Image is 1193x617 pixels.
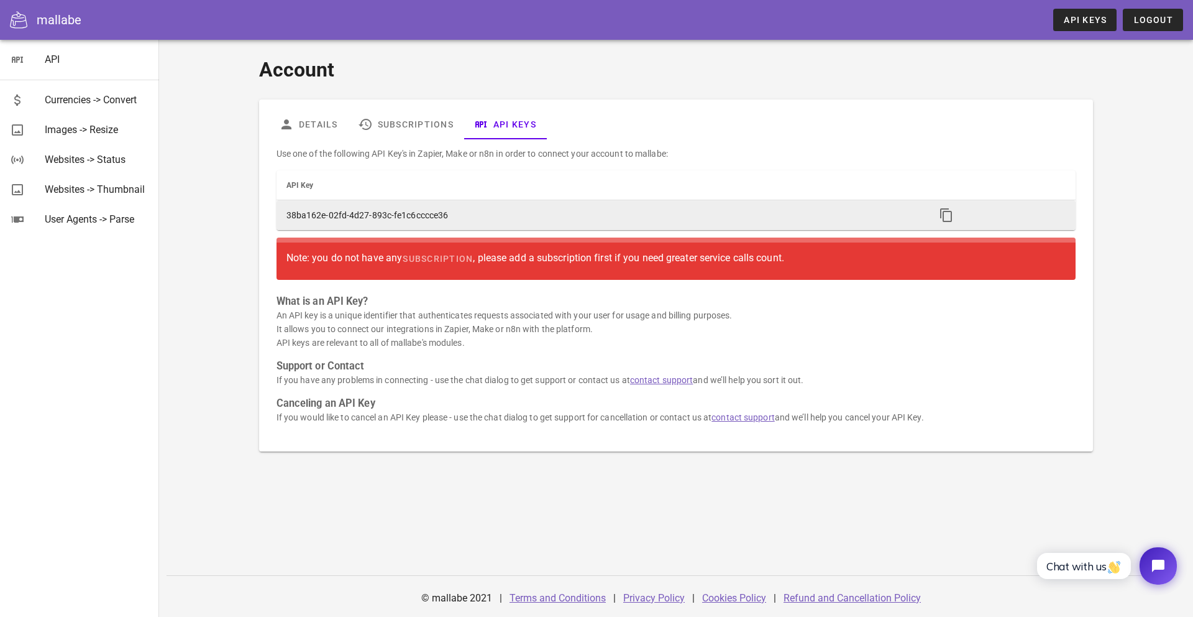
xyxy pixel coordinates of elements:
button: Logout [1123,9,1183,31]
p: An API key is a unique identifier that authenticates requests associated with your user for usage... [277,308,1076,350]
p: Use one of the following API Key's in Zapier, Make or n8n in order to connect your account to mal... [277,147,1076,160]
a: API Keys [1053,9,1117,31]
th: API Key: Not sorted. Activate to sort ascending. [277,170,925,200]
div: mallabe [37,11,81,29]
span: API Keys [1063,15,1107,25]
a: Subscriptions [347,109,463,139]
a: subscription [402,248,473,270]
div: | [500,583,502,613]
div: Currencies -> Convert [45,94,149,106]
a: contact support [630,375,693,385]
span: API Key [286,181,314,190]
div: User Agents -> Parse [45,213,149,225]
a: API Keys [464,109,546,139]
td: 38ba162e-02fd-4d27-893c-fe1c6cccce36 [277,200,925,230]
span: Logout [1133,15,1173,25]
h1: Account [259,55,1094,85]
div: | [692,583,695,613]
div: Websites -> Status [45,154,149,165]
div: API [45,53,149,65]
a: contact support [711,412,775,422]
a: Cookies Policy [702,592,766,604]
div: Websites -> Thumbnail [45,183,149,195]
div: Images -> Resize [45,124,149,136]
h3: Canceling an API Key [277,397,1076,411]
a: Refund and Cancellation Policy [784,592,921,604]
h3: Support or Contact [277,360,1076,373]
div: | [774,583,776,613]
div: Note: you do not have any , please add a subscription first if you need greater service calls count. [286,248,1066,270]
iframe: Tidio Chat [1023,537,1187,595]
h3: What is an API Key? [277,295,1076,308]
a: Details [269,109,348,139]
a: Terms and Conditions [510,592,606,604]
div: © mallabe 2021 [414,583,500,613]
p: If you would like to cancel an API Key please - use the chat dialog to get support for cancellati... [277,411,1076,424]
div: | [613,583,616,613]
span: subscription [402,254,473,264]
p: If you have any problems in connecting - use the chat dialog to get support or contact us at and ... [277,373,1076,387]
a: Privacy Policy [623,592,685,604]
